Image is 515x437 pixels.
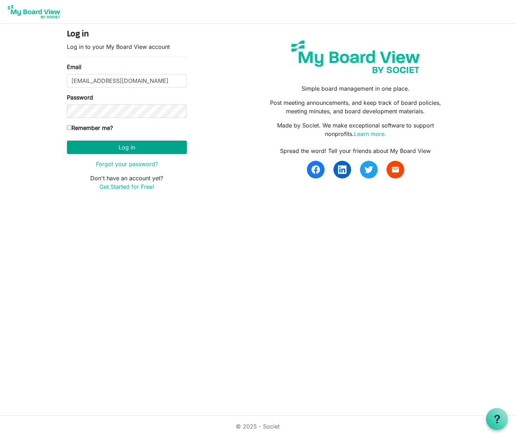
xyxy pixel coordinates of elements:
a: email [387,161,404,178]
img: my-board-view-societ.svg [286,35,425,79]
img: My Board View Logo [6,3,62,21]
img: facebook.svg [311,165,320,174]
button: Log in [67,141,187,154]
p: Post meeting announcements, and keep track of board policies, meeting minutes, and board developm... [263,98,448,115]
div: Spread the word! Tell your friends about My Board View [263,147,448,155]
label: Email [67,63,81,71]
a: Get Started for Free! [99,183,154,190]
span: email [391,165,400,174]
label: Password [67,93,93,102]
h4: Log in [67,29,187,40]
img: linkedin.svg [338,165,347,174]
img: twitter.svg [365,165,373,174]
p: Simple board management in one place. [263,84,448,93]
p: Made by Societ. We make exceptional software to support nonprofits. [263,121,448,138]
label: Remember me? [67,124,113,132]
a: Forgot your password? [96,160,158,168]
input: Remember me? [67,125,71,130]
a: © 2025 - Societ [236,423,280,430]
p: Log in to your My Board View account [67,42,187,51]
p: Don't have an account yet? [67,174,187,191]
a: Learn more. [354,130,386,137]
